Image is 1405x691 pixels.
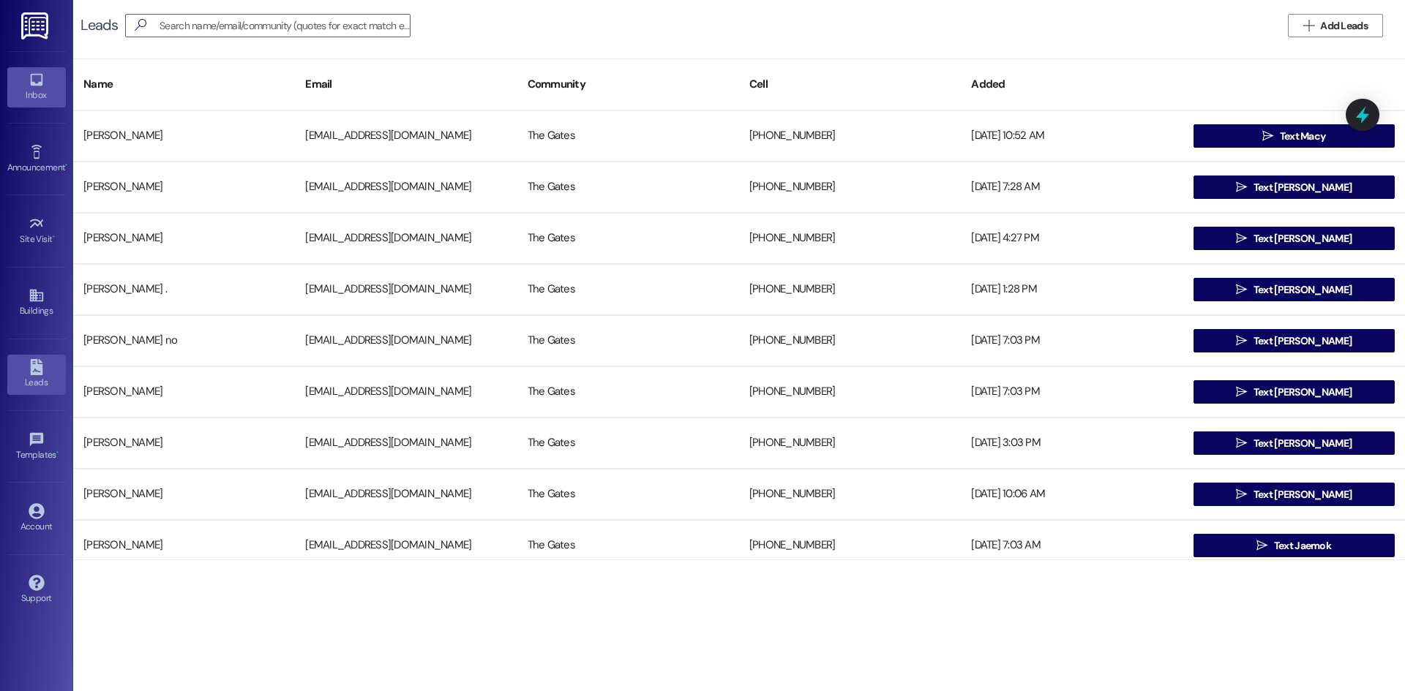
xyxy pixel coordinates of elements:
div: The Gates [517,224,739,253]
div: [PERSON_NAME] [73,531,295,560]
div: [PHONE_NUMBER] [739,121,961,151]
div: [PERSON_NAME] . [73,275,295,304]
div: [DATE] 10:06 AM [961,480,1183,509]
div: [PHONE_NUMBER] [739,428,961,458]
div: [PERSON_NAME] no [73,326,295,355]
div: Name [73,67,295,102]
div: [EMAIL_ADDRESS][DOMAIN_NAME] [295,326,517,355]
div: [DATE] 7:03 AM [961,531,1183,560]
span: Text [PERSON_NAME] [1254,282,1352,298]
div: [EMAIL_ADDRESS][DOMAIN_NAME] [295,531,517,560]
button: Text [PERSON_NAME] [1194,431,1395,455]
div: The Gates [517,326,739,355]
div: Community [517,67,739,102]
div: [EMAIL_ADDRESS][DOMAIN_NAME] [295,428,517,458]
div: [PERSON_NAME] [73,173,295,202]
a: Site Visit • [7,211,66,251]
span: • [56,448,59,458]
div: [PHONE_NUMBER] [739,531,961,560]
span: Text Jaemok [1274,538,1331,554]
span: Text [PERSON_NAME] [1254,231,1352,246]
div: [PHONE_NUMBER] [739,480,961,509]
div: The Gates [517,428,739,458]
div: The Gates [517,377,739,407]
div: Leads [80,18,118,33]
i:  [1303,20,1314,31]
button: Text [PERSON_NAME] [1194,175,1395,199]
div: [PERSON_NAME] [73,428,295,458]
a: Buildings [7,283,66,322]
div: [EMAIL_ADDRESS][DOMAIN_NAME] [295,377,517,407]
div: [EMAIL_ADDRESS][DOMAIN_NAME] [295,173,517,202]
a: Leads [7,355,66,394]
div: [PERSON_NAME] [73,377,295,407]
i:  [1236,181,1247,193]
a: Support [7,570,66,610]
i:  [1262,130,1273,142]
button: Text Jaemok [1194,534,1395,557]
span: Text Macy [1280,129,1326,144]
div: Email [295,67,517,102]
div: [PHONE_NUMBER] [739,173,961,202]
i:  [1236,284,1247,295]
span: Text [PERSON_NAME] [1254,436,1352,451]
span: Text [PERSON_NAME] [1254,180,1352,195]
button: Text [PERSON_NAME] [1194,227,1395,250]
button: Add Leads [1288,14,1383,37]
div: The Gates [517,121,739,151]
button: Text [PERSON_NAME] [1194,329,1395,352]
div: [PHONE_NUMBER] [739,275,961,304]
a: Inbox [7,67,66,107]
div: [PERSON_NAME] [73,121,295,151]
i:  [1236,488,1247,500]
span: • [65,160,67,170]
div: [DATE] 10:52 AM [961,121,1183,151]
a: Account [7,499,66,538]
div: [EMAIL_ADDRESS][DOMAIN_NAME] [295,224,517,253]
div: [DATE] 3:03 PM [961,428,1183,458]
div: [PHONE_NUMBER] [739,377,961,407]
button: Text [PERSON_NAME] [1194,380,1395,404]
i:  [1236,335,1247,347]
span: Text [PERSON_NAME] [1254,487,1352,502]
div: [PHONE_NUMBER] [739,224,961,253]
span: Text [PERSON_NAME] [1254,333,1352,349]
i:  [1256,540,1267,551]
i:  [1236,437,1247,449]
div: The Gates [517,275,739,304]
button: Text Macy [1194,124,1395,148]
i:  [129,18,152,33]
i:  [1236,233,1247,244]
button: Text [PERSON_NAME] [1194,278,1395,301]
div: [DATE] 7:03 PM [961,377,1183,407]
div: [EMAIL_ADDRESS][DOMAIN_NAME] [295,275,517,304]
img: ResiDesk Logo [21,12,51,39]
button: Text [PERSON_NAME] [1194,483,1395,506]
input: Search name/email/community (quotes for exact match e.g. "John Smith") [160,15,410,36]
span: Text [PERSON_NAME] [1254,385,1352,400]
div: [EMAIL_ADDRESS][DOMAIN_NAME] [295,121,517,151]
div: [DATE] 1:28 PM [961,275,1183,304]
span: • [53,232,55,242]
div: [PHONE_NUMBER] [739,326,961,355]
div: [EMAIL_ADDRESS][DOMAIN_NAME] [295,480,517,509]
a: Templates • [7,427,66,467]
div: The Gates [517,531,739,560]
div: [PERSON_NAME] [73,224,295,253]
div: [DATE] 7:28 AM [961,173,1183,202]
div: The Gates [517,480,739,509]
span: Add Leads [1320,18,1368,34]
i:  [1236,386,1247,398]
div: Cell [739,67,961,102]
div: Added [961,67,1183,102]
div: [DATE] 4:27 PM [961,224,1183,253]
div: [PERSON_NAME] [73,480,295,509]
div: [DATE] 7:03 PM [961,326,1183,355]
div: The Gates [517,173,739,202]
